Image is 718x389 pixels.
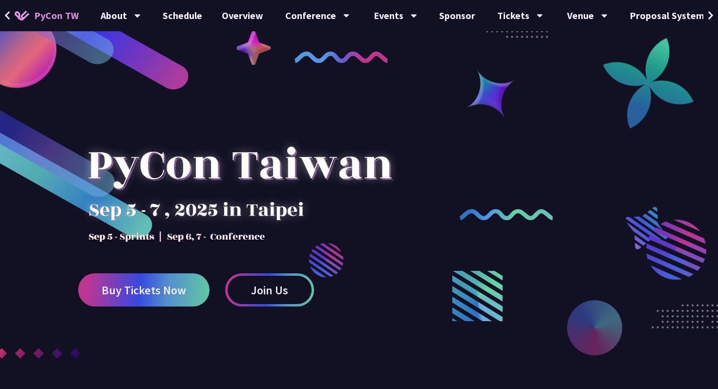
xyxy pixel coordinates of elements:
[34,8,79,23] span: PyCon TW
[295,51,388,63] img: curly-1.ebdbada.png
[5,3,88,28] a: PyCon TW
[251,284,288,296] span: Join Us
[460,209,553,221] img: curly-2.e802c9f.png
[15,11,29,20] img: Home icon of PyCon TW 2025
[225,273,314,307] a: Join Us
[102,284,186,296] span: Buy Tickets Now
[78,273,210,307] a: Buy Tickets Now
